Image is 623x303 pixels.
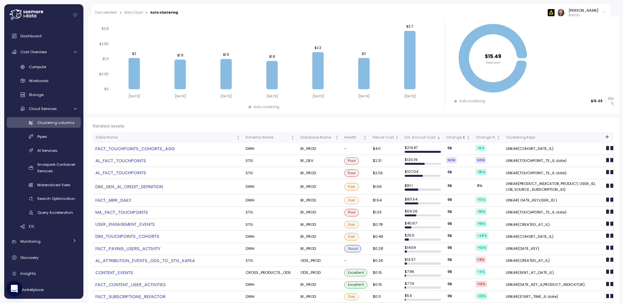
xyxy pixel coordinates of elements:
td: $ 69.26 [402,207,444,219]
a: Materialized View [7,179,81,190]
div: Change $ [446,135,465,140]
td: - [342,255,370,267]
td: LINEAR(CREATED_AT_IL) [503,219,604,231]
td: DWH [243,231,298,243]
td: DWH [243,243,298,255]
span: Cost Overview [20,49,47,55]
a: Cloud Services [7,103,81,114]
a: FACT_SUBSCRIPTIONS_REFACTOR [95,294,240,300]
div: NEW [446,157,457,163]
div: 0 $ [446,145,453,151]
a: FACT_CONTENT_USER_ACTIVITIES [95,282,240,288]
a: Marketplace [7,283,81,296]
td: DWH [243,143,298,155]
tspan: Total cost [486,60,500,65]
td: $0.78 [370,219,402,231]
td: LINEAR(TOUCHPOINT_TS_IL::date) [503,167,604,179]
td: STG [243,255,298,267]
div: Not sorted [496,135,501,140]
div: Not sorted [290,135,295,140]
p: 100 % [605,97,613,105]
td: LINEAR(PRODUCT_INDICATOR, PRODUCT, USER_ID, LOB, SOURCE_SUBSCRIPTION_ID) [503,179,604,195]
td: LINEAR( DATE_KEY,USER_ID ) [503,195,604,207]
a: Snowpark Container Services [7,159,81,176]
td: BI_PROD [298,207,342,219]
tspan: $1.9 [177,53,183,57]
a: Cost Overview [7,45,81,58]
div: Database Name [300,135,334,140]
tspan: $3.8 [102,27,109,31]
td: DWH [243,279,298,291]
a: FACT_PAYING_USERS_ACTIVITY [95,246,240,252]
td: $ 80.54 [402,195,444,207]
div: 0 $ [446,221,453,227]
div: Not sorted [236,135,240,140]
td: LINEAR(SENT_AT_DATE_IL) [503,267,604,279]
td: $ 14.59 [402,243,444,255]
td: $2.31 [370,155,402,167]
div: [PERSON_NAME] [568,8,598,13]
a: Insights [7,267,81,280]
td: $2.05 [370,167,402,179]
div: 0 % [476,183,484,189]
tspan: $1.9 [103,57,109,61]
div: -6 % [476,145,486,151]
tspan: $3.7 [406,24,413,29]
div: Fair [344,233,359,240]
th: Database NameNot sorted [298,132,342,143]
tspan: $2 [362,51,366,55]
span: Search Optimization [37,196,75,201]
div: 0 $ [446,281,453,287]
td: BI_DEV [298,155,342,167]
div: Not sorted [395,135,399,140]
div: 0 $ [446,183,453,189]
a: AL_ATTRIBUTION_EVENTS_ODS_TO_STG_KAFKA [95,258,240,264]
td: $0.28 [370,243,402,255]
th: Change $Not sorted [444,132,473,143]
div: Not sorted [363,135,367,140]
a: Query Acceleration [7,207,81,218]
div: Open Intercom Messenger [6,281,22,297]
td: DWH [243,195,298,207]
div: Auto clustering [459,99,485,103]
a: Discovery [7,251,81,264]
a: Workloads [7,76,81,86]
div: -10 % [476,209,487,215]
a: ETL [7,221,81,232]
span: Insights [20,271,36,276]
td: LINEAR(TOUCHPOINT_TS_IL::date) [503,155,604,167]
span: Discovery [20,255,38,260]
td: $ 214.47 [402,143,444,155]
span: Clustering columns [37,120,75,125]
a: Search Optimization [7,193,81,204]
span: ETL [29,224,34,229]
td: $ 120.19 [402,155,444,167]
tspan: [DATE] [404,94,415,98]
p: $15.49 [591,99,603,103]
div: Fair [344,183,359,190]
a: CONTENT_EVENTS [95,270,240,276]
td: BI_PROD [298,243,342,255]
tspan: $2.85 [99,42,109,46]
div: Good [344,245,361,252]
td: $1.33 [370,207,402,219]
a: USER_ENGAGEMENT_EVENTS [95,221,240,228]
a: FACT_TOUCHPOINTS_COHORTS_AGG [95,146,240,152]
a: FACT_MRR_DAILY [95,197,240,204]
tspan: $1.9 [223,52,229,56]
div: Poor [344,209,359,216]
div: Excellent [344,281,368,289]
div: Health [344,135,362,140]
span: Materialized View [37,182,70,188]
div: Related assets [93,123,614,129]
div: 0 $ [446,169,453,175]
td: $ 107.04 [402,167,444,179]
td: $ 7.74 [402,279,444,291]
span: Compute [29,64,46,69]
td: $ 25.5 [402,231,444,243]
div: -4 % [476,269,486,275]
td: LINEAR(START_TIME_IL::date) [503,291,604,303]
tspan: [DATE] [312,94,324,98]
a: Storage [7,90,81,100]
tspan: [DATE] [358,94,370,98]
